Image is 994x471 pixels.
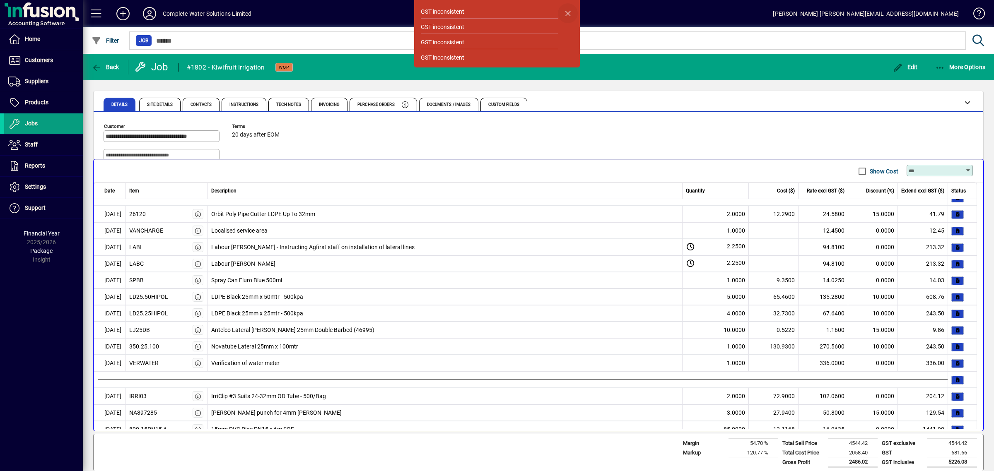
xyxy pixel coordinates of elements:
td: [DATE] [94,322,126,338]
span: 2.2500 [727,242,745,252]
td: [DATE] [94,288,126,305]
span: Package [30,248,53,254]
td: 10.0000 [848,288,898,305]
td: [DATE] [94,239,126,255]
td: 15.0000 [848,206,898,222]
td: 1441.90 [898,421,948,437]
td: 14.03 [898,272,948,288]
td: 50.8000 [799,404,848,421]
span: 3.0000 [727,409,745,417]
td: 15.0000 [848,322,898,338]
td: 0.0000 [848,255,898,272]
td: [DATE] [94,206,126,222]
button: Edit [891,60,920,74]
td: 27.9400 [749,404,799,421]
span: Terms [232,124,282,129]
td: Labour [PERSON_NAME] - Instructing Agfirst staff on installation of lateral lines [208,239,683,255]
td: 336.00 [898,355,948,371]
td: 65.4600 [749,288,799,305]
td: 1.1600 [799,322,848,338]
td: 4544.42 [828,439,878,448]
td: 336.0000 [799,355,848,371]
span: Quantity [686,187,705,195]
a: Suppliers [4,71,83,92]
td: Gross Profit [778,457,828,467]
td: Labour [PERSON_NAME] [208,255,683,272]
div: VERWATER [129,359,159,368]
span: 1.0000 [727,342,745,351]
span: 2.2500 [727,259,745,269]
td: 608.76 [898,288,948,305]
div: IRRI03 [129,392,147,401]
span: Instructions [229,103,258,107]
span: Reports [25,162,45,169]
span: Job [139,36,148,45]
div: SPBB [129,276,144,285]
td: 213.32 [898,239,948,255]
td: 67.6400 [799,305,848,322]
td: 5226.08 [927,457,977,467]
button: More Options [933,60,988,74]
span: WOP [279,65,290,70]
a: Reports [4,156,83,176]
td: Antelco Lateral [PERSON_NAME] 25mm Double Barbed (46995) [208,322,683,338]
td: [DATE] [94,421,126,437]
span: 5.0000 [727,293,745,301]
td: [DATE] [94,272,126,288]
td: Novatube Lateral 25mm x 100mtr [208,338,683,355]
button: Filter [89,33,121,48]
div: 350.25.100 [129,342,159,351]
span: Back [92,64,119,70]
span: Settings [25,183,46,190]
a: Home [4,29,83,50]
td: 120.77 % [729,448,778,457]
td: [DATE] [94,338,126,355]
span: 4.0000 [727,309,745,318]
td: 32.7300 [749,305,799,322]
td: 129.54 [898,404,948,421]
div: LJ25DB [129,326,150,334]
td: GST inclusive [878,457,927,467]
td: 72.9000 [749,388,799,404]
a: Products [4,92,83,113]
label: Show Cost [868,167,898,175]
td: GST exclusive [878,439,927,448]
span: Filter [92,37,119,44]
td: 24.5800 [799,206,848,222]
span: 85.0000 [724,425,745,434]
td: 0.0000 [848,355,898,371]
a: Staff [4,135,83,155]
div: LABC [129,260,144,268]
td: 0.5220 [749,322,799,338]
td: IrriClip #3 Suits 24-32mm OD Tube - 500/Bag [208,388,683,404]
span: Support [25,204,46,211]
td: Spray Can Fluro Blue 500ml [208,272,683,288]
td: GST [878,448,927,457]
span: Suppliers [25,78,48,84]
span: Site Details [147,103,173,107]
span: Home [25,36,40,42]
td: 102.0600 [799,388,848,404]
td: [DATE] [94,355,126,371]
td: 213.32 [898,255,948,272]
td: 16.9635 [799,421,848,437]
td: 94.8100 [799,255,848,272]
td: 12.45 [898,222,948,239]
div: Job [135,60,170,74]
span: Rate excl GST ($) [807,187,844,195]
td: 12.2900 [749,206,799,222]
td: 10.0000 [848,338,898,355]
td: 15.0000 [848,404,898,421]
span: More Options [935,64,986,70]
td: 15mm PVC Pipe PN15 x 6m SOE [208,421,683,437]
td: Margin [679,439,729,448]
a: Knowledge Base [967,2,984,29]
span: Extend excl GST ($) [901,187,944,195]
div: LD25.50HIPOL [129,293,168,301]
span: Item [129,187,139,195]
div: LABI [129,243,142,252]
td: Markup [679,448,729,457]
span: Cost ($) [777,187,795,195]
span: Tech Notes [276,103,301,107]
td: 54.70 % [729,439,778,448]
